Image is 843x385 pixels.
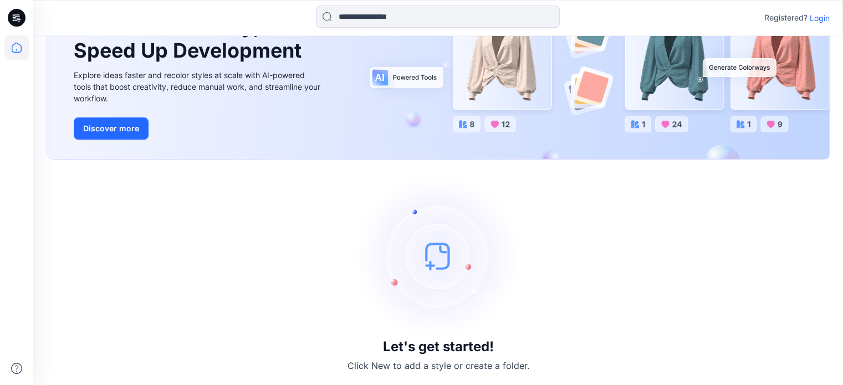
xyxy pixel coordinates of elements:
img: empty-state-image.svg [355,173,522,339]
button: Discover more [74,117,149,140]
h1: Unleash Creativity, Speed Up Development [74,14,306,62]
h3: Let's get started! [383,339,494,355]
div: Explore ideas faster and recolor styles at scale with AI-powered tools that boost creativity, red... [74,69,323,104]
p: Registered? [764,11,808,24]
a: Discover more [74,117,323,140]
p: Click New to add a style or create a folder. [348,359,529,372]
p: Login [810,12,830,24]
